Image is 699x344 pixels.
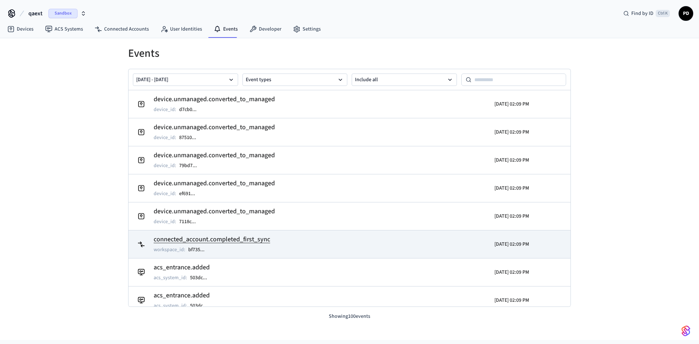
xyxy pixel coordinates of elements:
p: [DATE] 02:09 PM [494,100,529,108]
a: Settings [287,23,327,36]
span: qaext [28,9,43,18]
h2: acs_entrance.added [154,290,214,301]
div: Find by IDCtrl K [617,7,676,20]
h2: device.unmanaged.converted_to_managed [154,150,275,161]
span: Find by ID [631,10,653,17]
img: SeamLogoGradient.69752ec5.svg [682,325,690,337]
span: Sandbox [48,9,78,18]
button: d7cb0... [178,105,204,114]
h2: device.unmanaged.converted_to_managed [154,206,275,217]
button: 7118c... [178,217,203,226]
button: 79bd7... [178,161,204,170]
button: 503dc... [189,273,214,282]
p: device_id : [154,190,176,197]
p: [DATE] 02:09 PM [494,269,529,276]
button: PD [679,6,693,21]
p: device_id : [154,106,176,113]
p: [DATE] 02:09 PM [494,213,529,220]
a: Devices [1,23,39,36]
p: Showing 100 events [128,313,571,320]
p: [DATE] 02:09 PM [494,241,529,248]
h2: device.unmanaged.converted_to_managed [154,178,275,189]
p: [DATE] 02:09 PM [494,128,529,136]
a: Developer [244,23,287,36]
p: acs_system_id : [154,274,187,281]
a: Events [208,23,244,36]
span: PD [679,7,692,20]
button: 503dc... [189,301,214,310]
button: bf735... [187,245,212,254]
h2: acs_entrance.added [154,262,214,273]
p: device_id : [154,134,176,141]
h2: device.unmanaged.converted_to_managed [154,122,275,133]
button: [DATE] - [DATE] [133,74,238,86]
button: Include all [352,74,457,86]
p: device_id : [154,162,176,169]
button: ef691... [178,189,202,198]
p: [DATE] 02:09 PM [494,157,529,164]
button: 87510... [178,133,204,142]
p: [DATE] 02:09 PM [494,297,529,304]
h2: device.unmanaged.converted_to_managed [154,94,275,104]
p: device_id : [154,218,176,225]
p: [DATE] 02:09 PM [494,185,529,192]
h1: Events [128,47,571,60]
p: acs_system_id : [154,302,187,309]
a: User Identities [155,23,208,36]
button: Event types [242,74,348,86]
span: Ctrl K [656,10,670,17]
h2: connected_account.completed_first_sync [154,234,270,245]
p: workspace_id : [154,246,185,253]
a: Connected Accounts [89,23,155,36]
a: ACS Systems [39,23,89,36]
